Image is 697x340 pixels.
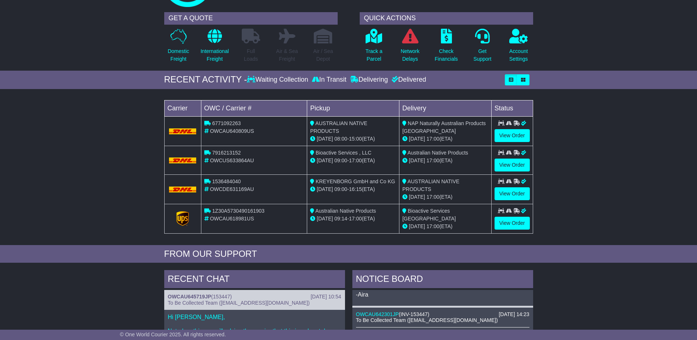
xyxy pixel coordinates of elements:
span: Australian Native Products [315,208,376,214]
td: Delivery [399,100,491,116]
span: 09:00 [334,157,347,163]
div: (ETA) [402,157,488,164]
div: QUICK ACTIONS [360,12,533,25]
span: 15:00 [349,136,362,142]
div: - (ETA) [310,135,396,143]
p: Domestic Freight [168,47,189,63]
td: Carrier [164,100,201,116]
div: RECENT CHAT [164,270,345,290]
a: InternationalFreight [200,28,229,67]
span: [DATE] [409,157,425,163]
p: International Freight [201,47,229,63]
span: Australian Native Products [407,150,468,156]
td: OWC / Carrier # [201,100,307,116]
td: Status [491,100,533,116]
div: - (ETA) [310,185,396,193]
span: 17:00 [427,223,439,229]
a: OWCAU645719JP [168,294,211,300]
p: Air & Sea Freight [276,47,298,63]
p: Get Support [473,47,491,63]
p: Full Loads [242,47,260,63]
div: - (ETA) [310,215,396,223]
a: AccountSettings [509,28,528,67]
span: Bioactive Services [GEOGRAPHIC_DATA] [402,208,456,222]
a: Track aParcel [365,28,383,67]
div: (ETA) [402,223,488,230]
div: Waiting Collection [247,76,310,84]
p: Account Settings [509,47,528,63]
span: 09:14 [334,216,347,222]
a: DomesticFreight [167,28,189,67]
div: (ETA) [402,193,488,201]
div: ( ) [168,294,341,300]
span: 09:00 [334,186,347,192]
div: GET A QUOTE [164,12,338,25]
a: View Order [495,159,530,171]
div: [DATE] 10:54 [310,294,341,300]
a: View Order [495,217,530,230]
div: ( ) [356,311,529,318]
span: To Be Collected Team ([EMAIL_ADDRESS][DOMAIN_NAME]) [168,300,310,306]
p: Air / Sea Depot [313,47,333,63]
a: View Order [495,129,530,142]
span: NAP Naturally Australian Products [GEOGRAPHIC_DATA] [402,120,486,134]
span: AUSTRALIAN NATIVE PRODUCTS [402,178,459,192]
img: DHL.png [169,157,197,163]
a: View Order [495,187,530,200]
span: [DATE] [317,216,333,222]
span: To Be Collected Team ([EMAIL_ADDRESS][DOMAIN_NAME]) [356,317,498,323]
a: OWCAU642301JP [356,311,399,317]
span: © One World Courier 2025. All rights reserved. [120,332,226,337]
img: DHL.png [169,128,197,134]
span: OWCDE631169AU [210,186,254,192]
span: KREYENBORG GmbH and Co KG [316,178,395,184]
span: [DATE] [409,194,425,200]
div: (ETA) [402,135,488,143]
div: Delivered [390,76,426,84]
div: [DATE] 14:23 [499,311,529,318]
img: GetCarrierServiceLogo [176,211,189,226]
span: 153447 [213,294,230,300]
p: Check Financials [435,47,458,63]
span: OWCAU618981US [210,216,254,222]
span: 1536484040 [212,178,241,184]
span: [DATE] [409,136,425,142]
a: NetworkDelays [400,28,420,67]
div: FROM OUR SUPPORT [164,249,533,259]
span: [DATE] [317,136,333,142]
span: 17:00 [349,216,362,222]
span: 6771092263 [212,120,241,126]
span: 17:00 [427,194,439,200]
span: INV-153447 [400,311,428,317]
span: OWCAU640809US [210,128,254,134]
span: [DATE] [317,157,333,163]
div: Delivering [348,76,390,84]
span: 17:00 [427,136,439,142]
span: [DATE] [317,186,333,192]
td: Pickup [307,100,399,116]
div: RECENT ACTIVITY - [164,74,247,85]
span: [DATE] [409,223,425,229]
span: Bioactive Services , LLC [316,150,371,156]
div: NOTICE BOARD [352,270,533,290]
span: 16:15 [349,186,362,192]
p: Network Delays [400,47,419,63]
span: 08:00 [334,136,347,142]
div: In Transit [310,76,348,84]
span: 17:00 [349,157,362,163]
span: 17:00 [427,157,439,163]
div: - (ETA) [310,157,396,164]
p: Track a Parcel [366,47,382,63]
a: GetSupport [473,28,492,67]
span: 7916213152 [212,150,241,156]
img: DHL.png [169,187,197,192]
span: 1Z30A5730490161903 [212,208,264,214]
span: OWCUS633864AU [210,157,254,163]
a: CheckFinancials [434,28,458,67]
span: AUSTRALIAN NATIVE PRODUCTS [310,120,367,134]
